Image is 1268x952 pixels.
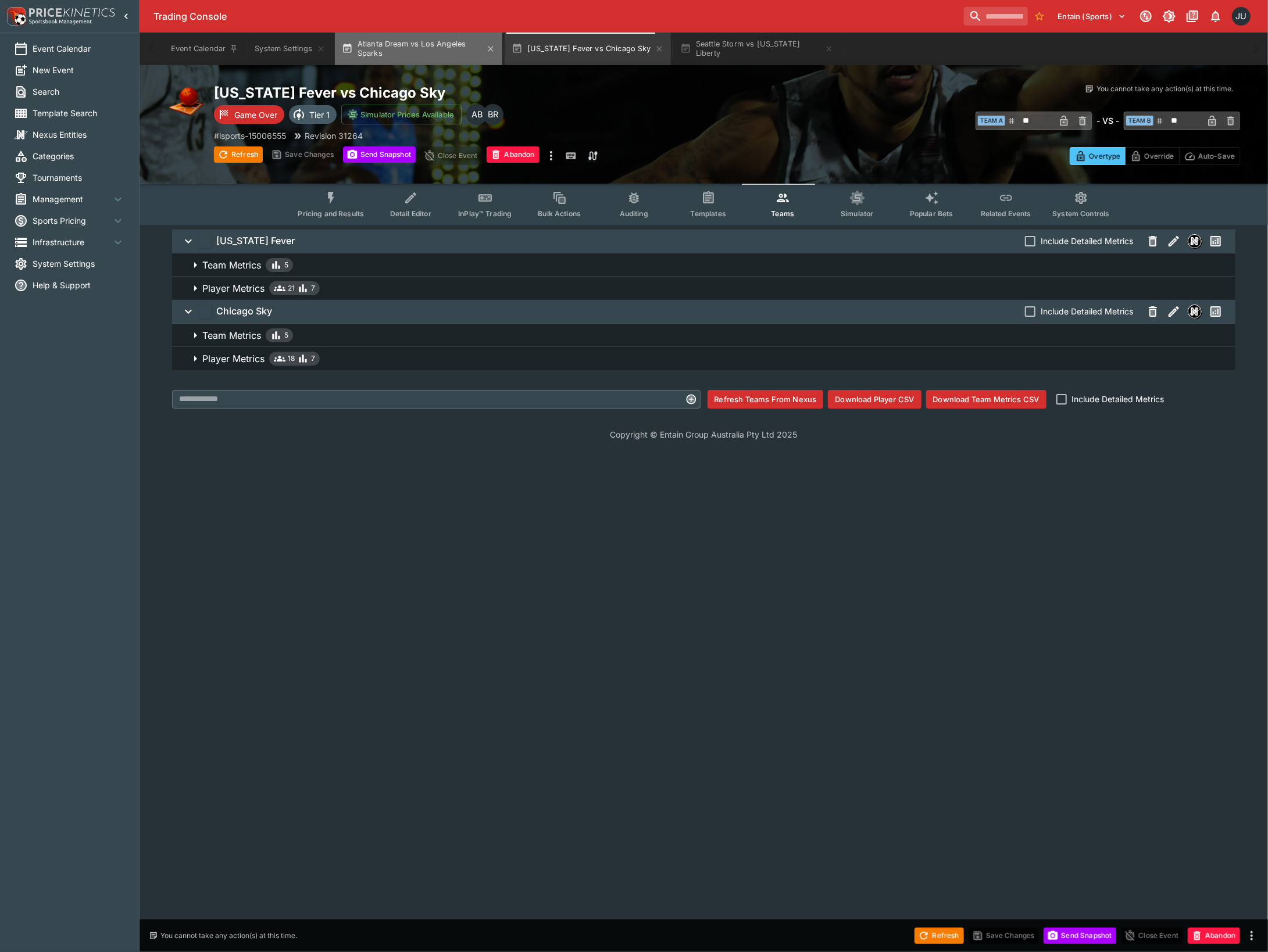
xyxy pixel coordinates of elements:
[691,209,726,218] span: Templates
[33,64,125,76] span: New Event
[1198,150,1235,162] p: Auto-Save
[288,282,295,294] span: 21
[1089,150,1120,162] p: Overtype
[1135,6,1156,27] button: Connected to PK
[29,8,115,17] img: PriceKinetics
[487,146,539,163] button: Abandon
[33,85,125,98] span: Search
[926,390,1046,409] button: Download Team Metrics CSV
[33,128,125,141] span: Nexus Entities
[160,930,297,941] p: You cannot take any action(s) at this time.
[33,193,111,205] span: Management
[915,928,963,944] button: Refresh
[487,148,539,160] span: Mark an event as closed and abandoned.
[1184,231,1205,252] button: Nexus
[1030,7,1049,26] button: No Bookmarks
[910,209,953,218] span: Popular Bets
[1052,209,1109,218] span: System Controls
[1125,147,1179,165] button: Override
[1188,305,1202,318] div: Nexus
[1188,305,1201,318] img: nexus.svg
[1205,301,1226,322] button: Past Performances
[981,209,1031,218] span: Related Events
[33,107,125,119] span: Template Search
[309,109,330,121] p: Tier 1
[167,84,205,121] img: basketball.png
[164,33,245,65] button: Event Calendar
[140,428,1268,441] p: Copyright © Entain Group Australia Pty Ltd 2025
[311,282,315,294] span: 7
[1070,147,1126,165] button: Overtype
[841,209,873,218] span: Simulator
[1072,393,1165,405] span: Include Detailed Metrics
[202,281,265,295] p: Player Metrics
[214,130,286,142] p: Copy To Clipboard
[1188,235,1201,248] img: nexus.svg
[202,328,261,342] p: Team Metrics
[172,277,1235,300] button: Player Metrics217
[284,330,288,341] span: 5
[216,235,295,247] h6: [US_STATE] Fever
[390,209,431,218] span: Detail Editor
[1182,6,1203,27] button: Documentation
[771,209,794,218] span: Teams
[33,279,125,291] span: Help & Support
[1232,7,1251,26] div: Justin.Walsh
[1188,929,1240,940] span: Mark an event as closed and abandoned.
[828,390,921,409] button: Download Player CSV
[466,104,487,125] div: Alex Bothe
[1044,928,1116,944] button: Send Snapshot
[214,146,263,163] button: Refresh
[202,352,265,366] p: Player Metrics
[33,150,125,162] span: Categories
[544,146,558,165] button: more
[1070,147,1240,165] div: Start From
[343,146,416,163] button: Send Snapshot
[234,109,277,121] p: Game Over
[1188,234,1202,248] div: Nexus
[335,33,502,65] button: Atlanta Dream vs Los Angeles Sparks
[1184,301,1205,322] button: Nexus
[1041,305,1133,317] span: Include Detailed Metrics
[298,209,364,218] span: Pricing and Results
[305,130,363,142] p: Revision 31264
[172,347,1235,370] button: Player Metrics187
[1179,147,1240,165] button: Auto-Save
[1228,3,1254,29] button: Justin.Walsh
[1159,6,1180,27] button: Toggle light/dark mode
[33,236,111,248] span: Infrastructure
[978,116,1005,126] span: Team A
[1041,235,1133,247] span: Include Detailed Metrics
[29,19,92,24] img: Sportsbook Management
[708,390,824,409] button: Refresh Teams From Nexus
[1188,928,1240,944] button: Abandon
[1096,114,1119,127] h6: - VS -
[153,10,959,23] div: Trading Console
[1205,6,1226,27] button: Notifications
[172,230,1235,253] button: [US_STATE] FeverInclude Detailed MetricsNexusPast Performances
[483,104,503,125] div: Ben Raymond
[1126,116,1153,126] span: Team B
[538,209,581,218] span: Bulk Actions
[33,257,125,270] span: System Settings
[172,300,1235,323] button: Chicago SkyInclude Detailed MetricsNexusPast Performances
[673,33,841,65] button: Seattle Storm vs [US_STATE] Liberty
[288,184,1119,225] div: Event type filters
[505,33,671,65] button: [US_STATE] Fever vs Chicago Sky
[216,305,272,317] h6: Chicago Sky
[1096,84,1233,94] p: You cannot take any action(s) at this time.
[341,105,462,124] button: Simulator Prices Available
[202,258,261,272] p: Team Metrics
[964,7,1028,26] input: search
[33,214,111,227] span: Sports Pricing
[1205,231,1226,252] button: Past Performances
[458,209,512,218] span: InPlay™ Trading
[288,353,295,364] span: 18
[284,259,288,271] span: 5
[214,84,727,102] h2: Copy To Clipboard
[172,324,1235,347] button: Team Metrics5
[248,33,332,65] button: System Settings
[172,253,1235,277] button: Team Metrics5
[33,171,125,184] span: Tournaments
[1144,150,1174,162] p: Override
